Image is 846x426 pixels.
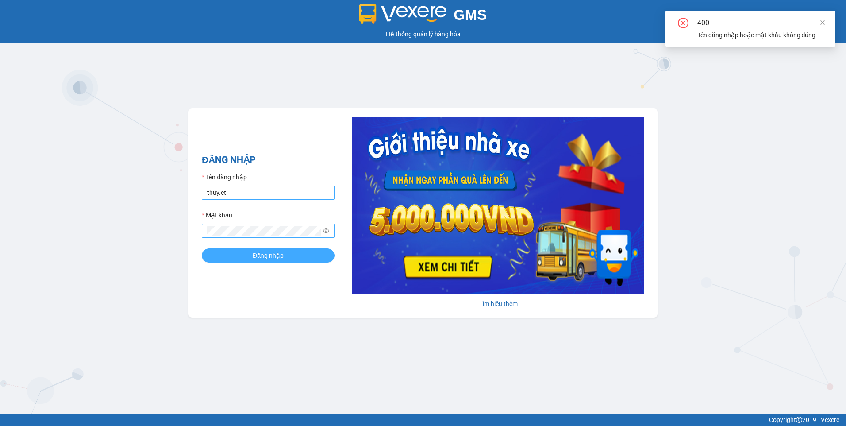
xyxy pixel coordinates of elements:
[202,172,247,182] label: Tên đăng nhập
[2,29,844,39] div: Hệ thống quản lý hàng hóa
[207,226,321,236] input: Mật khẩu
[202,248,335,263] button: Đăng nhập
[796,417,802,423] span: copyright
[819,19,826,26] span: close
[202,186,335,200] input: Tên đăng nhập
[352,299,644,309] div: Tìm hiểu thêm
[352,117,644,294] img: banner-0
[697,18,825,28] div: 400
[202,210,232,220] label: Mật khẩu
[253,251,284,260] span: Đăng nhập
[7,415,839,425] div: Copyright 2019 - Vexere
[323,228,329,234] span: eye
[359,4,447,24] img: logo 2
[359,13,487,20] a: GMS
[202,153,335,167] h2: ĐĂNG NHẬP
[454,7,487,23] span: GMS
[678,18,688,30] span: close-circle
[697,30,825,40] div: Tên đăng nhập hoặc mật khẩu không đúng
